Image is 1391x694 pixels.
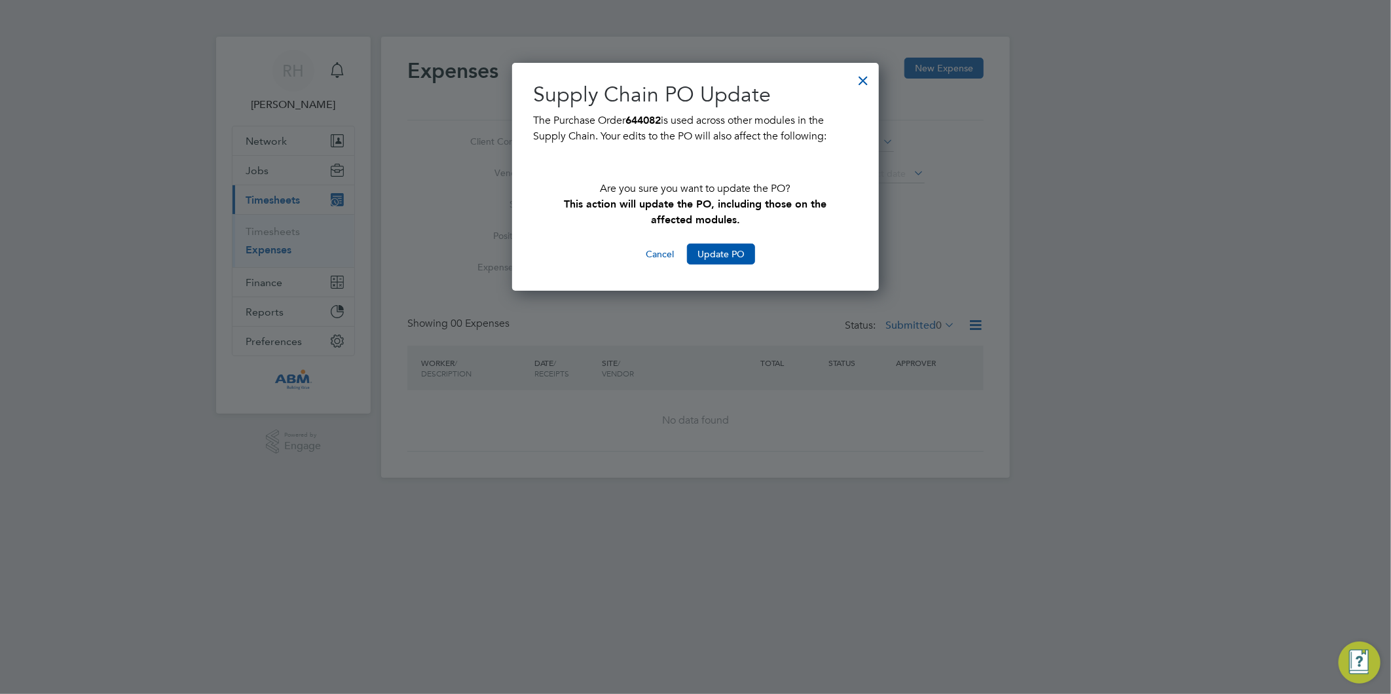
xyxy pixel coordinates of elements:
[533,81,858,109] h2: Supply Chain PO Update
[564,198,826,226] b: This action will update the PO, including those on the affected modules.
[625,114,661,126] b: 644082
[687,244,755,265] button: Update PO
[1339,642,1381,684] button: Engage Resource Center
[533,160,858,228] p: Are you sure you want to update the PO?
[533,113,858,144] p: The Purchase Order is used across other modules in the Supply Chain. Your edits to the PO will al...
[635,244,684,265] button: Cancel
